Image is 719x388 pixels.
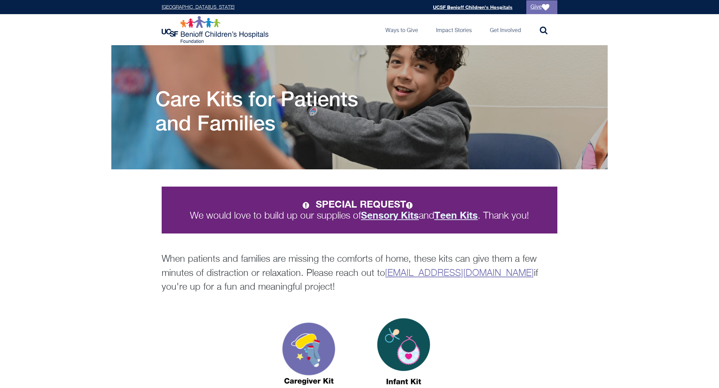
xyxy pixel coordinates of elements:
[162,252,557,295] p: When patients and families are missing the comforts of home, these kits can give them a few minut...
[162,5,234,10] a: [GEOGRAPHIC_DATA][US_STATE]
[380,14,424,45] a: Ways to Give
[385,269,534,278] a: [EMAIL_ADDRESS][DOMAIN_NAME]
[433,4,513,10] a: UCSF Benioff Children's Hospitals
[434,211,478,221] a: Teen Kits
[484,14,526,45] a: Get Involved
[174,199,545,221] p: We would love to build up our supplies of and . Thank you!
[316,198,416,210] strong: SPECIAL REQUEST
[162,16,270,43] img: Logo for UCSF Benioff Children's Hospitals Foundation
[431,14,477,45] a: Impact Stories
[361,211,419,221] a: Sensory Kits
[526,0,557,14] a: Give
[434,209,478,221] strong: Teen Kits
[155,87,390,135] h1: Care Kits for Patients and Families
[361,209,419,221] strong: Sensory Kits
